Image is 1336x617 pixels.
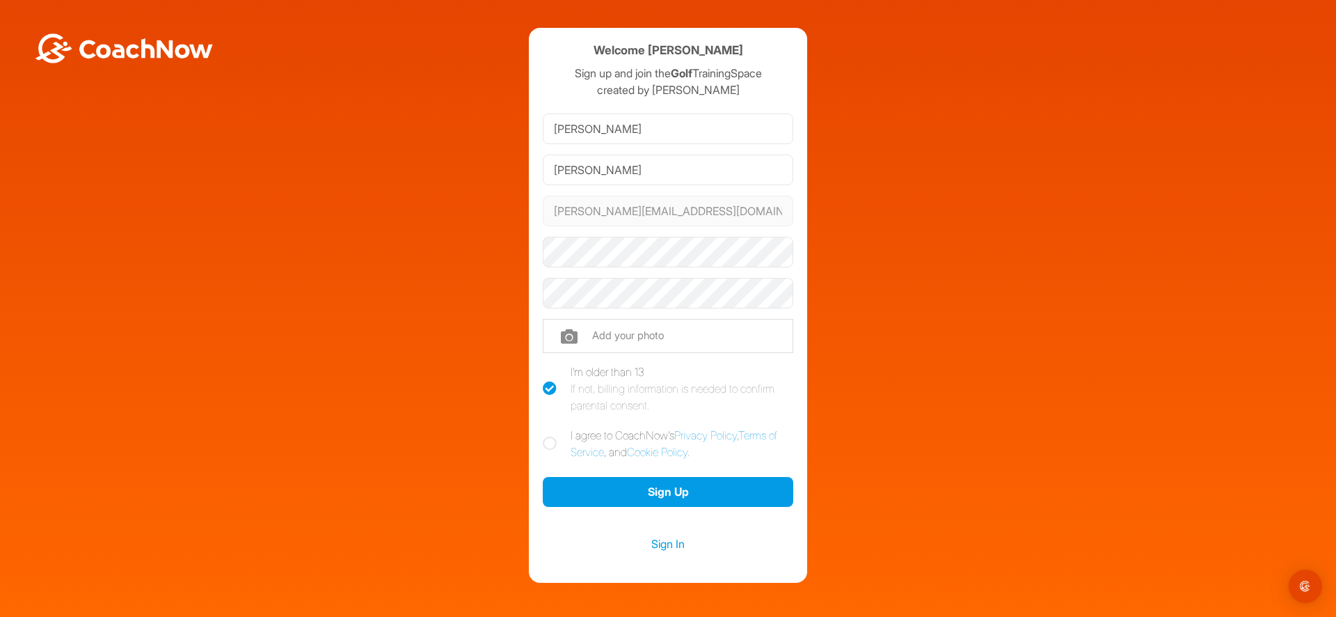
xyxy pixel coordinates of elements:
[627,445,687,459] a: Cookie Policy
[543,427,793,460] label: I agree to CoachNow's , , and .
[543,196,793,226] input: Email
[671,66,692,80] strong: Golf
[1289,570,1322,603] div: Open Intercom Messenger
[571,380,793,414] div: If not, billing information is needed to confirm parental consent.
[543,114,793,144] input: First Name
[594,42,743,59] h4: Welcome [PERSON_NAME]
[543,155,793,185] input: Last Name
[674,428,737,442] a: Privacy Policy
[33,33,214,63] img: BwLJSsUCoWCh5upNqxVrqldRgqLPVwmV24tXu5FoVAoFEpwwqQ3VIfuoInZCoVCoTD4vwADAC3ZFMkVEQFDAAAAAElFTkSuQmCC
[571,364,793,414] div: I'm older than 13
[543,477,793,507] button: Sign Up
[543,65,793,81] p: Sign up and join the TrainingSpace
[543,535,793,553] a: Sign In
[571,428,777,459] a: Terms of Service
[543,81,793,98] p: created by [PERSON_NAME]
